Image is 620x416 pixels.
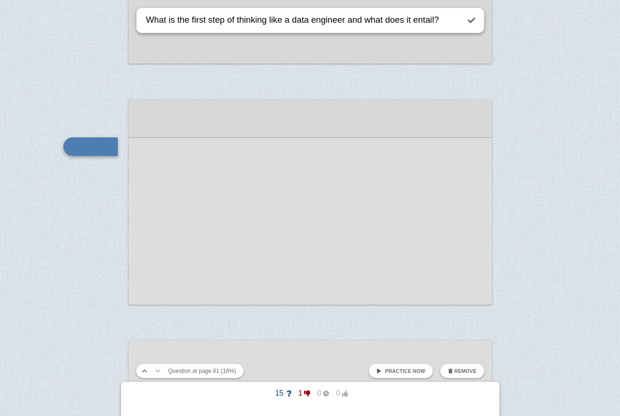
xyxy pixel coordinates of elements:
[265,386,356,401] button: 15100
[165,364,240,378] button: Question at page 61 (18%)
[329,389,348,398] span: 0
[272,389,291,398] span: 15
[454,368,477,374] span: Remove
[369,364,433,378] a: Practice now
[310,389,329,398] span: 0
[385,368,425,374] span: Practice now
[291,389,310,398] span: 1
[440,364,484,378] button: Remove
